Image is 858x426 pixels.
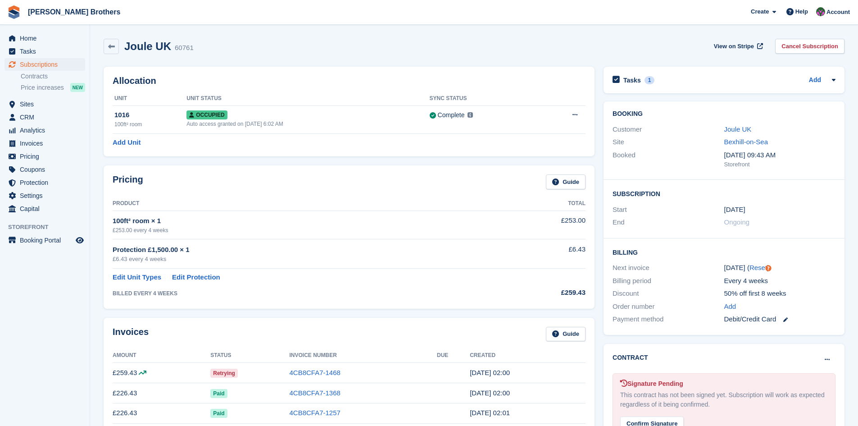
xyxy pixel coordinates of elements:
div: End [613,217,724,228]
a: Edit Unit Types [113,272,161,283]
a: menu [5,176,85,189]
div: £259.43 [498,288,586,298]
a: Guide [546,327,586,342]
a: menu [5,98,85,110]
div: Billing period [613,276,724,286]
a: View on Stripe [710,39,765,54]
div: [DATE] 09:43 AM [724,150,835,160]
img: icon-info-grey-7440780725fd019a000dd9b08b2336e03edf1995a4989e88bcd33f0948082b44.svg [468,112,473,118]
a: Edit Protection [172,272,220,283]
th: Unit [113,92,186,106]
a: menu [5,32,85,45]
span: Booking Portal [20,234,74,247]
span: Sites [20,98,74,110]
a: menu [5,234,85,247]
a: Guide [546,174,586,189]
div: Protection £1,500.00 × 1 [113,245,498,255]
div: NEW [70,83,85,92]
div: 50% off first 8 weeks [724,289,835,299]
a: Confirm Signature [620,414,684,422]
h2: Contract [613,353,648,362]
a: 4CB8CFA7-1468 [290,369,340,376]
a: menu [5,58,85,71]
a: Price increases NEW [21,82,85,92]
div: £6.43 every 4 weeks [113,255,498,264]
td: £6.43 [498,239,586,269]
div: Every 4 weeks [724,276,835,286]
div: BILLED EVERY 4 WEEKS [113,289,498,298]
span: Capital [20,202,74,215]
div: Storefront [724,160,835,169]
span: Paid [210,409,227,418]
h2: Joule UK [124,40,171,52]
time: 2025-08-11 01:00:47 UTC [470,369,510,376]
span: Invoices [20,137,74,150]
h2: Billing [613,247,835,257]
span: Storefront [8,223,90,232]
td: £253.00 [498,211,586,239]
h2: Invoices [113,327,149,342]
td: £226.43 [113,403,210,423]
a: menu [5,137,85,150]
span: Coupons [20,163,74,176]
a: menu [5,189,85,202]
span: CRM [20,111,74,124]
span: Retrying [210,369,238,378]
span: Create [751,7,769,16]
h2: Tasks [623,76,641,84]
th: Status [210,348,289,363]
time: 2025-06-16 01:01:48 UTC [470,409,510,417]
th: Total [498,197,586,211]
a: Contracts [21,72,85,81]
div: 1016 [114,110,186,120]
div: 100ft² room × 1 [113,216,498,226]
div: £253.00 every 4 weeks [113,226,498,234]
div: Discount [613,289,724,299]
div: Next invoice [613,263,724,273]
div: Debit/Credit Card [724,314,835,325]
div: [DATE] ( ) [724,263,835,273]
span: Help [795,7,808,16]
td: £259.43 [113,363,210,383]
div: This contract has not been signed yet. Subscription will work as expected regardless of it being ... [620,390,828,409]
div: Complete [438,110,465,120]
a: menu [5,163,85,176]
a: menu [5,111,85,124]
div: Customer [613,124,724,135]
div: Booked [613,150,724,169]
div: Tooltip anchor [764,264,772,272]
span: Subscriptions [20,58,74,71]
a: [PERSON_NAME] Brothers [24,5,124,19]
span: View on Stripe [714,42,754,51]
div: 1 [645,76,655,84]
div: Site [613,137,724,147]
h2: Subscription [613,189,835,198]
th: Amount [113,348,210,363]
th: Product [113,197,498,211]
a: menu [5,45,85,58]
a: Cancel Subscription [775,39,844,54]
th: Unit Status [186,92,429,106]
h2: Pricing [113,174,143,189]
a: menu [5,202,85,215]
th: Due [437,348,470,363]
div: Payment method [613,314,724,325]
span: Home [20,32,74,45]
time: 2025-07-14 01:00:08 UTC [470,389,510,397]
td: £226.43 [113,383,210,403]
th: Created [470,348,586,363]
a: Reset [749,264,767,271]
span: Price increases [21,83,64,92]
a: 4CB8CFA7-1257 [290,409,340,417]
h2: Booking [613,110,835,118]
span: Account [826,8,850,17]
a: Joule UK [724,125,752,133]
a: Add Unit [113,137,141,148]
div: Signature Pending [620,379,828,389]
div: Order number [613,302,724,312]
span: Tasks [20,45,74,58]
div: Auto access granted on [DATE] 6:02 AM [186,120,429,128]
a: Add [809,75,821,86]
span: Analytics [20,124,74,137]
div: Start [613,205,724,215]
